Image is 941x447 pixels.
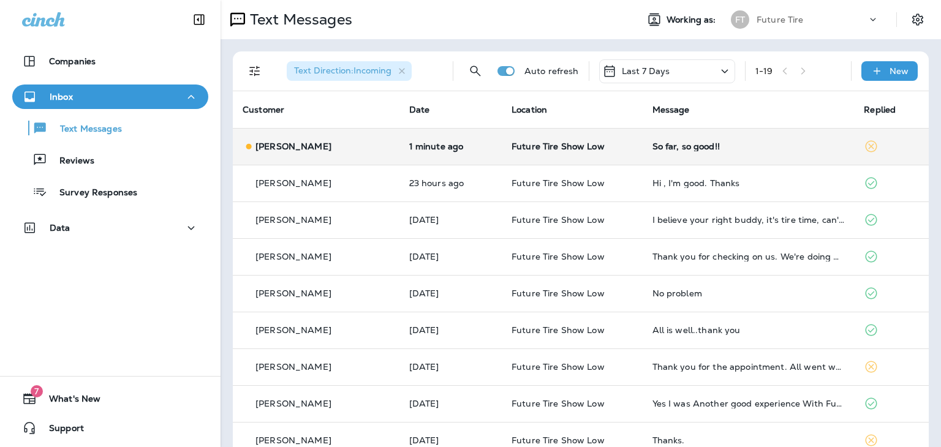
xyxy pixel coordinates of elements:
div: FT [731,10,749,29]
p: Last 7 Days [622,66,670,76]
p: [PERSON_NAME] [255,252,331,261]
p: Aug 19, 2025 02:02 PM [409,362,492,372]
div: I believe your right buddy, it's tire time, can't do a time but I will be in touch soon, thanks f... [652,215,845,225]
p: Auto refresh [524,66,579,76]
button: Reviews [12,147,208,173]
div: Thank you for the appointment. All went well. [652,362,845,372]
p: New [890,66,909,76]
p: Aug 27, 2025 09:20 AM [409,178,492,188]
p: [PERSON_NAME] [255,435,331,445]
p: Aug 18, 2025 10:11 AM [409,435,492,445]
span: Future Tire Show Low [512,214,605,225]
span: Future Tire Show Low [512,361,605,372]
span: Future Tire Show Low [512,325,605,336]
p: [PERSON_NAME] [255,178,331,188]
button: Text Messages [12,115,208,141]
button: Collapse Sidebar [182,7,216,32]
span: Future Tire Show Low [512,251,605,262]
button: Search Messages [463,59,488,83]
p: Inbox [50,92,73,102]
p: [PERSON_NAME] [255,215,331,225]
span: Customer [243,104,284,115]
span: Working as: [667,15,719,25]
button: Support [12,416,208,440]
p: Text Messages [245,10,352,29]
p: [PERSON_NAME] [255,325,331,335]
p: [PERSON_NAME] [255,399,331,408]
p: Aug 27, 2025 08:19 AM [409,215,492,225]
p: [PERSON_NAME] [255,288,331,298]
div: Text Direction:Incoming [287,61,412,81]
span: Location [512,104,547,115]
p: Reviews [47,156,94,167]
span: Date [409,104,430,115]
p: Companies [49,56,96,66]
p: Future Tire [757,15,804,24]
button: Settings [907,9,929,31]
div: Hi , I'm good. Thanks [652,178,845,188]
div: Yes I was Another good experience With Future Tire Gene [652,399,845,408]
div: All is well..thank you [652,325,845,335]
div: Thank you for checking on us. We're doing good. No Service needed at this time. [652,252,845,261]
button: Data [12,216,208,240]
p: [PERSON_NAME] [255,362,331,372]
span: Future Tire Show Low [512,435,605,446]
button: Filters [243,59,267,83]
button: Companies [12,49,208,73]
div: So far, so good!! [652,141,845,151]
div: Thanks. [652,435,845,445]
span: Replied [864,104,896,115]
p: Aug 23, 2025 08:23 AM [409,252,492,261]
span: Future Tire Show Low [512,398,605,409]
p: Text Messages [48,124,122,135]
span: What's New [37,394,100,408]
div: 1 - 19 [755,66,773,76]
p: Aug 28, 2025 08:23 AM [409,141,492,151]
span: 7 [31,385,43,397]
p: Survey Responses [47,187,137,199]
p: Aug 19, 2025 07:47 AM [409,399,492,408]
span: Future Tire Show Low [512,178,605,189]
button: 7What's New [12,386,208,411]
span: Text Direction : Incoming [294,65,391,76]
span: Future Tire Show Low [512,141,605,152]
p: Data [50,223,70,233]
p: Aug 22, 2025 04:39 AM [409,288,492,298]
button: Inbox [12,85,208,109]
button: Survey Responses [12,179,208,205]
p: [PERSON_NAME] [255,141,331,151]
p: Aug 20, 2025 08:22 AM [409,325,492,335]
span: Message [652,104,690,115]
span: Future Tire Show Low [512,288,605,299]
div: No problem [652,288,845,298]
span: Support [37,423,84,438]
